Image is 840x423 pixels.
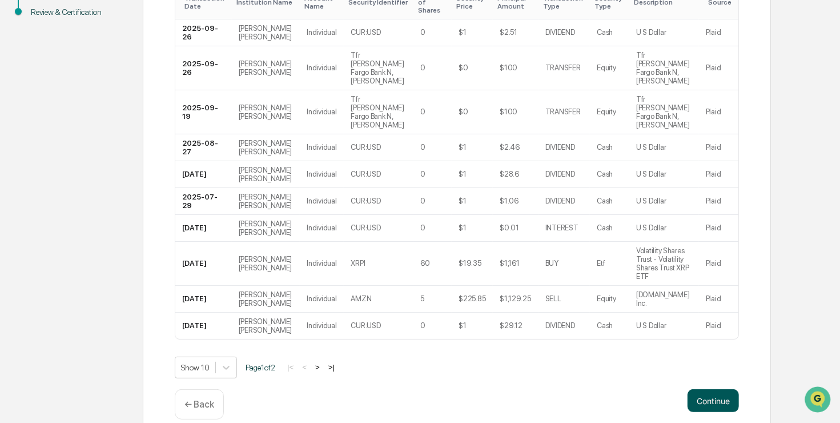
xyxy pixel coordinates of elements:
[500,294,531,303] div: $1,129.25
[351,28,380,37] div: CUR:USD
[175,286,232,313] td: [DATE]
[325,362,338,372] button: >|
[500,143,520,151] div: $2.46
[597,28,613,37] div: Cash
[636,290,692,308] div: [DOMAIN_NAME] Inc.
[420,224,425,232] div: 0
[300,161,344,188] td: Individual
[459,107,468,116] div: $0
[184,399,214,410] p: ← Back
[351,259,365,268] div: XRPI
[351,51,407,85] div: Tfr [PERSON_NAME] Fargo Bank N, [PERSON_NAME]
[31,6,124,18] div: Review & Certification
[636,224,666,232] div: U S Dollar
[239,290,294,308] div: [PERSON_NAME] [PERSON_NAME]
[500,28,517,37] div: $2.51
[597,170,613,178] div: Cash
[175,242,232,286] td: [DATE]
[312,362,323,372] button: >
[239,103,294,121] div: [PERSON_NAME] [PERSON_NAME]
[545,28,575,37] div: DIVIDEND
[7,161,77,182] a: 🔎Data Lookup
[239,220,294,237] div: [PERSON_NAME] [PERSON_NAME]
[246,363,275,372] span: Page 1 of 2
[175,188,232,215] td: 2025-07-29
[7,139,78,160] a: 🖐️Preclearance
[239,24,294,41] div: [PERSON_NAME] [PERSON_NAME]
[699,215,738,242] td: Plaid
[420,197,425,205] div: 0
[545,197,575,205] div: DIVIDEND
[545,107,581,116] div: TRANSFER
[803,385,834,416] iframe: Open customer support
[597,321,613,330] div: Cash
[81,193,138,202] a: Powered byPylon
[545,170,575,178] div: DIVIDEND
[636,197,666,205] div: U S Dollar
[459,170,466,178] div: $1
[636,246,692,281] div: Volatility Shares Trust - Volatility Shares Trust XRP ETF
[351,143,380,151] div: CUR:USD
[239,139,294,156] div: [PERSON_NAME] [PERSON_NAME]
[351,224,380,232] div: CUR:USD
[699,313,738,339] td: Plaid
[11,24,208,42] p: How can we help?
[597,143,613,151] div: Cash
[420,143,425,151] div: 0
[300,90,344,134] td: Individual
[300,242,344,286] td: Individual
[23,144,74,155] span: Preclearance
[39,87,187,99] div: Start new chat
[23,166,72,177] span: Data Lookup
[500,197,519,205] div: $1.06
[78,139,146,160] a: 🗄️Attestations
[420,107,425,116] div: 0
[459,143,466,151] div: $1
[636,143,666,151] div: U S Dollar
[597,107,616,116] div: Equity
[351,197,380,205] div: CUR:USD
[300,46,344,90] td: Individual
[500,224,519,232] div: $0.01
[500,259,519,268] div: $1,161
[420,294,424,303] div: 5
[545,143,575,151] div: DIVIDEND
[175,161,232,188] td: [DATE]
[459,197,466,205] div: $1
[459,224,466,232] div: $1
[597,197,613,205] div: Cash
[500,170,519,178] div: $28.6
[351,294,371,303] div: AMZN
[11,145,21,154] div: 🖐️
[300,188,344,215] td: Individual
[239,59,294,77] div: [PERSON_NAME] [PERSON_NAME]
[500,107,517,116] div: $100
[175,215,232,242] td: [DATE]
[299,362,310,372] button: <
[300,134,344,161] td: Individual
[239,255,294,272] div: [PERSON_NAME] [PERSON_NAME]
[300,286,344,313] td: Individual
[300,215,344,242] td: Individual
[597,63,616,72] div: Equity
[300,313,344,339] td: Individual
[699,286,738,313] td: Plaid
[636,321,666,330] div: U S Dollar
[39,99,144,108] div: We're available if you need us!
[699,46,738,90] td: Plaid
[420,321,425,330] div: 0
[11,87,32,108] img: 1746055101610-c473b297-6a78-478c-a979-82029cc54cd1
[351,170,380,178] div: CUR:USD
[699,134,738,161] td: Plaid
[239,317,294,334] div: [PERSON_NAME] [PERSON_NAME]
[636,51,692,85] div: Tfr [PERSON_NAME] Fargo Bank N, [PERSON_NAME]
[636,28,666,37] div: U S Dollar
[11,167,21,176] div: 🔎
[636,170,666,178] div: U S Dollar
[545,224,578,232] div: INTEREST
[194,91,208,105] button: Start new chat
[300,19,344,46] td: Individual
[175,134,232,161] td: 2025-08-27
